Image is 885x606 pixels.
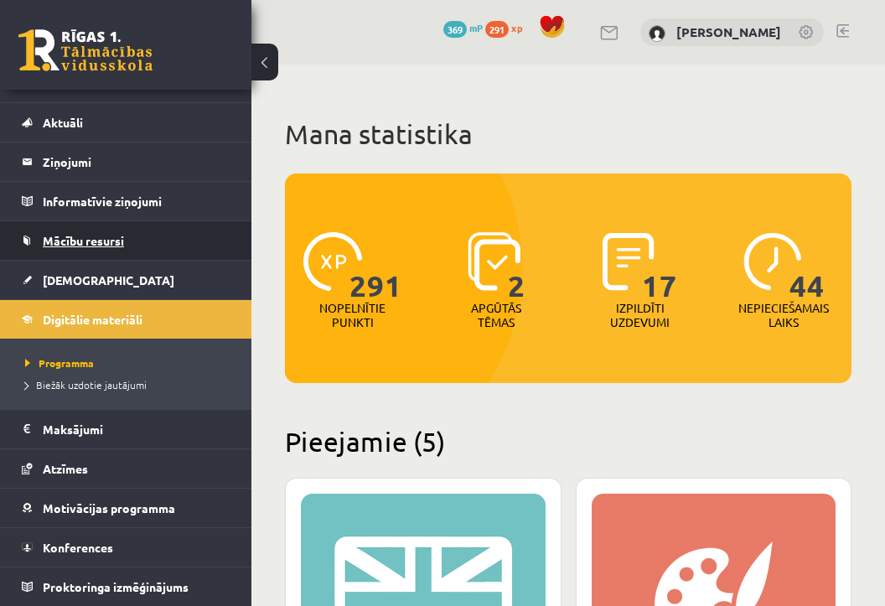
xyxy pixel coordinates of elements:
legend: Maksājumi [43,410,230,448]
span: Motivācijas programma [43,500,175,515]
img: icon-xp-0682a9bc20223a9ccc6f5883a126b849a74cddfe5390d2b41b4391c66f2066e7.svg [303,232,362,291]
a: Mācību resursi [22,221,230,260]
span: Atzīmes [43,461,88,476]
a: [PERSON_NAME] [676,23,781,40]
span: Mācību resursi [43,233,124,248]
span: Digitālie materiāli [43,312,142,327]
a: Biežāk uzdotie jautājumi [25,377,235,392]
a: Ziņojumi [22,142,230,181]
p: Nopelnītie punkti [319,301,386,329]
img: icon-clock-7be60019b62300814b6bd22b8e044499b485619524d84068768e800edab66f18.svg [743,232,802,291]
span: 2 [508,232,525,301]
a: Digitālie materiāli [22,300,230,339]
img: icon-completed-tasks-ad58ae20a441b2904462921112bc710f1caf180af7a3daa7317a5a94f2d26646.svg [603,232,655,291]
a: Konferences [22,528,230,567]
span: xp [511,21,522,34]
span: Programma [25,356,94,370]
a: Rīgas 1. Tālmācības vidusskola [18,29,153,71]
a: Informatīvie ziņojumi [22,182,230,220]
a: 291 xp [485,21,530,34]
a: Motivācijas programma [22,489,230,527]
a: Proktoringa izmēģinājums [22,567,230,606]
a: Atzīmes [22,449,230,488]
span: Aktuāli [43,115,83,130]
a: Programma [25,355,235,370]
p: Izpildīti uzdevumi [608,301,673,329]
span: 291 [485,21,509,38]
legend: Informatīvie ziņojumi [43,182,230,220]
img: Rebeka Trofimova [649,25,665,42]
img: icon-learned-topics-4a711ccc23c960034f471b6e78daf4a3bad4a20eaf4de84257b87e66633f6470.svg [468,232,520,291]
span: 369 [443,21,467,38]
h1: Mana statistika [285,117,851,151]
span: mP [469,21,483,34]
span: 291 [349,232,402,301]
legend: Ziņojumi [43,142,230,181]
a: Maksājumi [22,410,230,448]
span: Proktoringa izmēģinājums [43,579,189,594]
span: 44 [789,232,825,301]
p: Apgūtās tēmas [463,301,529,329]
a: Aktuāli [22,103,230,142]
span: Konferences [43,540,113,555]
a: [DEMOGRAPHIC_DATA] [22,261,230,299]
span: Biežāk uzdotie jautājumi [25,378,147,391]
a: 369 mP [443,21,483,34]
span: 17 [642,232,677,301]
span: [DEMOGRAPHIC_DATA] [43,272,174,287]
h2: Pieejamie (5) [285,425,851,458]
p: Nepieciešamais laiks [738,301,829,329]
